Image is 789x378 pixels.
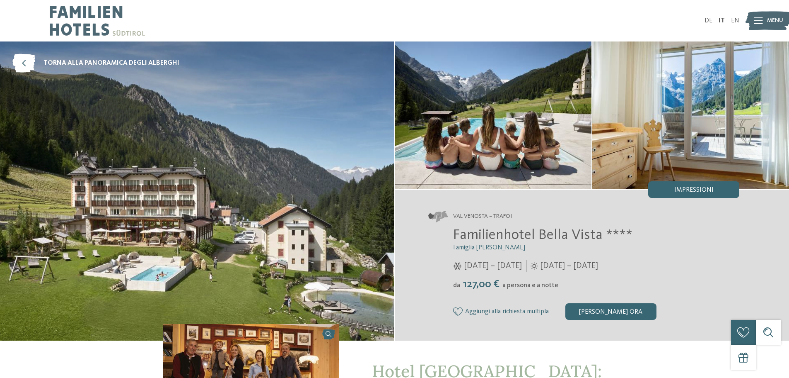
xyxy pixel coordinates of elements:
[705,17,712,24] a: DE
[453,262,462,270] i: Orari d'apertura inverno
[453,228,632,242] span: Familienhotel Bella Vista ****
[453,212,512,221] span: Val Venosta – Trafoi
[12,54,179,73] a: torna alla panoramica degli alberghi
[674,187,714,193] span: Impressioni
[464,260,522,272] span: [DATE] – [DATE]
[465,308,549,316] span: Aggiungi alla richiesta multipla
[502,282,558,289] span: a persona e a notte
[395,41,592,189] img: Il family hotel in Val Venosta nel cuore del Parco Nazionale
[43,59,179,68] span: torna alla panoramica degli alberghi
[565,303,656,320] div: [PERSON_NAME] ora
[719,17,725,24] a: IT
[453,282,460,289] span: da
[767,17,783,25] span: Menu
[531,262,538,270] i: Orari d'apertura estate
[592,41,789,189] img: Il family hotel in Val Venosta nel cuore del Parco Nazionale
[540,260,598,272] span: [DATE] – [DATE]
[453,244,525,251] span: Famiglia [PERSON_NAME]
[731,17,739,24] a: EN
[461,279,502,290] span: 127,00 €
